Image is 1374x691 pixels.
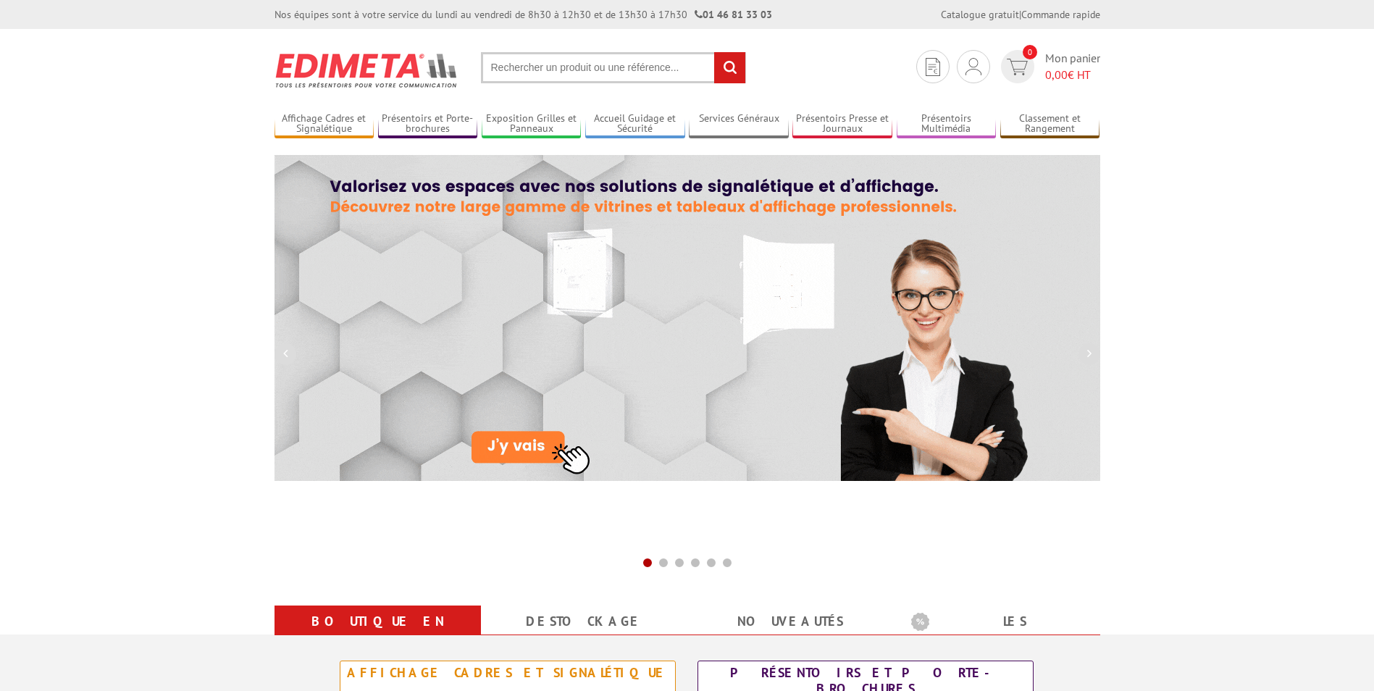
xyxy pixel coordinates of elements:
img: devis rapide [926,58,940,76]
a: Services Généraux [689,112,789,136]
a: Destockage [498,608,670,635]
a: Accueil Guidage et Sécurité [585,112,685,136]
img: devis rapide [1007,59,1028,75]
div: Affichage Cadres et Signalétique [344,665,671,681]
div: | [941,7,1100,22]
strong: 01 46 81 33 03 [695,8,772,21]
a: Présentoirs et Porte-brochures [378,112,478,136]
a: devis rapide 0 Mon panier 0,00€ HT [997,50,1100,83]
a: Affichage Cadres et Signalétique [275,112,374,136]
a: Exposition Grilles et Panneaux [482,112,582,136]
a: Classement et Rangement [1000,112,1100,136]
input: Rechercher un produit ou une référence... [481,52,746,83]
span: € HT [1045,67,1100,83]
span: Mon panier [1045,50,1100,83]
img: devis rapide [965,58,981,75]
a: Présentoirs Multimédia [897,112,997,136]
a: Présentoirs Presse et Journaux [792,112,892,136]
div: Nos équipes sont à votre service du lundi au vendredi de 8h30 à 12h30 et de 13h30 à 17h30 [275,7,772,22]
span: 0,00 [1045,67,1068,82]
a: Les promotions [911,608,1083,661]
a: Boutique en ligne [292,608,464,661]
a: Catalogue gratuit [941,8,1019,21]
b: Les promotions [911,608,1092,637]
a: nouveautés [705,608,876,635]
img: Présentoir, panneau, stand - Edimeta - PLV, affichage, mobilier bureau, entreprise [275,43,459,97]
span: 0 [1023,45,1037,59]
a: Commande rapide [1021,8,1100,21]
input: rechercher [714,52,745,83]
